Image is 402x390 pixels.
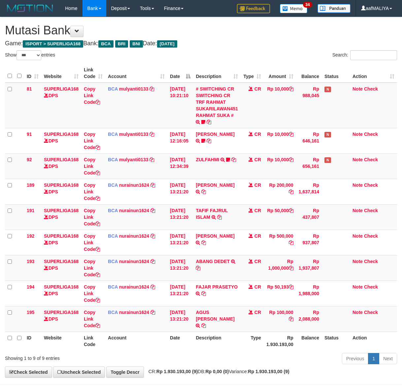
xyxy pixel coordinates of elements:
[108,208,118,213] span: BCA
[5,3,55,13] img: MOTION_logo.png
[119,182,149,188] a: nurainun1624
[44,284,79,290] a: SUPERLIGA168
[264,255,296,281] td: Rp 1,000,000
[84,208,100,226] a: Copy Link Code
[254,86,261,92] span: CR
[217,214,222,220] a: Copy TAFIF FAJRUL ISLAM to clipboard
[167,255,193,281] td: [DATE] 13:21:20
[207,119,211,125] a: Copy # SWITCHING CR SWITCHING CR TRF RAHMAT SUKARILAWAN451 RAHMAT SUKA # to clipboard
[119,233,149,239] a: nurainun1624
[119,157,149,162] a: mulyanti0133
[296,255,322,281] td: Rp 1,937,807
[231,157,236,162] a: Copy ZULFAHMI to clipboard
[53,367,105,378] a: Uncheck Selected
[237,4,270,13] img: Feedback.jpg
[364,157,378,162] a: Check
[264,281,296,306] td: Rp 50,193
[289,86,293,92] a: Copy Rp 10,000 to clipboard
[296,128,322,153] td: Rp 646,161
[296,230,322,255] td: Rp 937,807
[5,50,55,60] label: Show entries
[254,259,261,264] span: CR
[324,87,331,92] span: Has Note
[364,86,378,92] a: Check
[368,353,379,364] a: 1
[167,179,193,204] td: [DATE] 13:21:20
[150,157,154,162] a: Copy mulyanti0133 to clipboard
[150,86,154,92] a: Copy mulyanti0133 to clipboard
[332,50,397,60] label: Search:
[167,230,193,255] td: [DATE] 13:21:20
[196,259,230,264] a: ABANG DEDET
[364,284,378,290] a: Check
[342,353,368,364] a: Previous
[44,157,79,162] a: SUPERLIGA168
[296,64,322,83] th: Balance
[289,157,293,162] a: Copy Rp 10,000 to clipboard
[119,284,149,290] a: nurainun1624
[324,132,331,137] span: Has Note
[201,323,206,328] a: Copy AGUS BUDI SETIAWAN to clipboard
[196,157,219,162] a: ZULFAHMI
[264,153,296,179] td: Rp 10,000
[193,64,241,83] th: Description: activate to sort column ascending
[196,86,238,118] a: # SWITCHING CR SWITCHING CR TRF RAHMAT SUKARILAWAN451 RAHMAT SUKA #
[27,86,32,92] span: 81
[196,132,234,137] a: [PERSON_NAME]
[196,182,234,188] a: [PERSON_NAME]
[157,40,177,48] span: [DATE]
[352,86,363,92] a: Note
[254,157,261,162] span: CR
[41,179,81,204] td: DPS
[119,259,149,264] a: nurainun1624
[264,306,296,331] td: Rp 100,000
[296,281,322,306] td: Rp 1,988,000
[27,132,32,137] span: 91
[119,132,149,137] a: mulyanti0133
[41,204,81,230] td: DPS
[167,153,193,179] td: [DATE] 12:34:39
[23,40,83,48] span: ISPORT > SUPERLIGA168
[151,284,155,290] a: Copy nurainun1624 to clipboard
[84,86,100,105] a: Copy Link Code
[105,64,167,83] th: Account: activate to sort column ascending
[44,86,79,92] a: SUPERLIGA168
[41,331,81,350] th: Website
[27,233,34,239] span: 192
[27,284,34,290] span: 194
[254,284,261,290] span: CR
[41,281,81,306] td: DPS
[108,157,118,162] span: BCA
[84,182,100,201] a: Copy Link Code
[289,316,293,322] a: Copy Rp 100,000 to clipboard
[44,310,79,315] a: SUPERLIGA168
[108,310,118,315] span: BCA
[364,310,378,315] a: Check
[115,40,128,48] span: BRI
[84,310,100,328] a: Copy Link Code
[41,83,81,128] td: DPS
[108,259,118,264] span: BCA
[151,233,155,239] a: Copy nurainun1624 to clipboard
[264,230,296,255] td: Rp 500,000
[264,204,296,230] td: Rp 50,000
[44,132,79,137] a: SUPERLIGA168
[241,331,264,350] th: Type
[352,284,363,290] a: Note
[41,64,81,83] th: Website: activate to sort column ascending
[196,284,238,290] a: FAJAR PRASETYO
[201,291,206,296] a: Copy FAJAR PRASETYO to clipboard
[151,182,155,188] a: Copy nurainun1624 to clipboard
[41,128,81,153] td: DPS
[350,64,397,83] th: Action: activate to sort column ascending
[5,367,52,378] a: Check Selected
[119,310,149,315] a: nurainun1624
[27,259,34,264] span: 193
[108,132,118,137] span: BCA
[167,281,193,306] td: [DATE] 13:21:20
[5,24,397,37] h1: Mutasi Bank
[303,2,312,8] span: 34
[296,179,322,204] td: Rp 1,637,814
[150,132,154,137] a: Copy mulyanti0133 to clipboard
[41,255,81,281] td: DPS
